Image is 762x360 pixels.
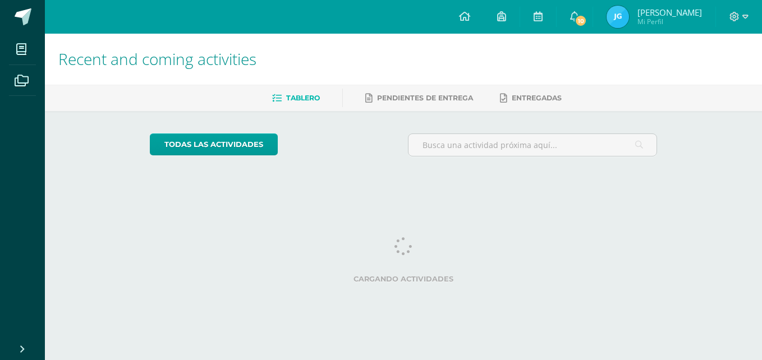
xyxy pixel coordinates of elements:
[637,7,702,18] span: [PERSON_NAME]
[377,94,473,102] span: Pendientes de entrega
[365,89,473,107] a: Pendientes de entrega
[607,6,629,28] img: a0e228403c00c8ff4af0ed0d57ab3f35.png
[58,48,256,70] span: Recent and coming activities
[150,133,278,155] a: todas las Actividades
[272,89,320,107] a: Tablero
[150,275,658,283] label: Cargando actividades
[512,94,562,102] span: Entregadas
[408,134,657,156] input: Busca una actividad próxima aquí...
[575,15,587,27] span: 10
[500,89,562,107] a: Entregadas
[286,94,320,102] span: Tablero
[637,17,702,26] span: Mi Perfil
